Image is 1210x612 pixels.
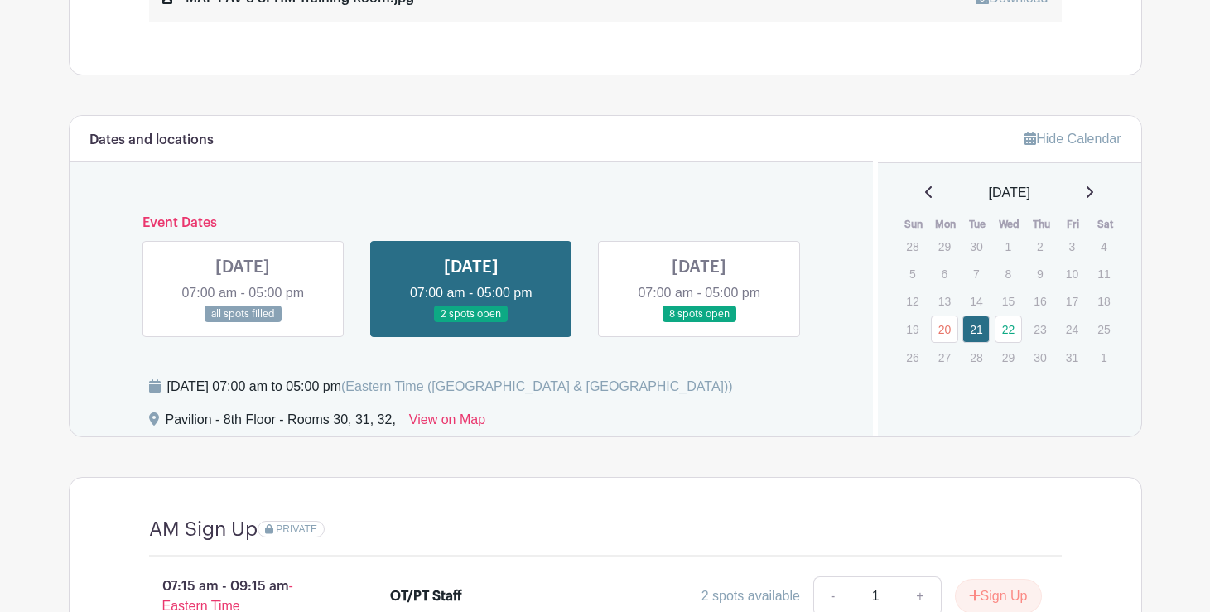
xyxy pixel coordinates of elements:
h6: Event Dates [129,215,814,231]
p: 29 [931,234,958,259]
a: 22 [995,316,1022,343]
p: 13 [931,288,958,314]
p: 8 [995,261,1022,287]
th: Sat [1089,216,1121,233]
th: Fri [1058,216,1090,233]
p: 6 [931,261,958,287]
a: Hide Calendar [1024,132,1121,146]
div: Pavilion - 8th Floor - Rooms 30, 31, 32, [166,410,396,436]
p: 25 [1090,316,1117,342]
th: Sun [898,216,930,233]
p: 31 [1058,345,1086,370]
h6: Dates and locations [89,133,214,148]
p: 18 [1090,288,1117,314]
p: 19 [899,316,926,342]
p: 28 [962,345,990,370]
h4: AM Sign Up [149,518,258,542]
p: 12 [899,288,926,314]
th: Wed [994,216,1026,233]
div: 2 spots available [701,586,800,606]
p: 14 [962,288,990,314]
p: 10 [1058,261,1086,287]
p: 26 [899,345,926,370]
p: 29 [995,345,1022,370]
div: OT/PT Staff [390,586,462,606]
p: 30 [962,234,990,259]
span: [DATE] [989,183,1030,203]
p: 1 [1090,345,1117,370]
p: 16 [1026,288,1053,314]
p: 4 [1090,234,1117,259]
a: 20 [931,316,958,343]
p: 2 [1026,234,1053,259]
th: Tue [962,216,994,233]
p: 9 [1026,261,1053,287]
p: 28 [899,234,926,259]
th: Mon [930,216,962,233]
p: 23 [1026,316,1053,342]
th: Thu [1025,216,1058,233]
p: 30 [1026,345,1053,370]
a: View on Map [409,410,485,436]
p: 3 [1058,234,1086,259]
p: 5 [899,261,926,287]
p: 24 [1058,316,1086,342]
p: 15 [995,288,1022,314]
p: 11 [1090,261,1117,287]
span: PRIVATE [276,523,317,535]
p: 1 [995,234,1022,259]
span: (Eastern Time ([GEOGRAPHIC_DATA] & [GEOGRAPHIC_DATA])) [341,379,733,393]
p: 27 [931,345,958,370]
a: 21 [962,316,990,343]
p: 7 [962,261,990,287]
div: [DATE] 07:00 am to 05:00 pm [167,377,733,397]
p: 17 [1058,288,1086,314]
